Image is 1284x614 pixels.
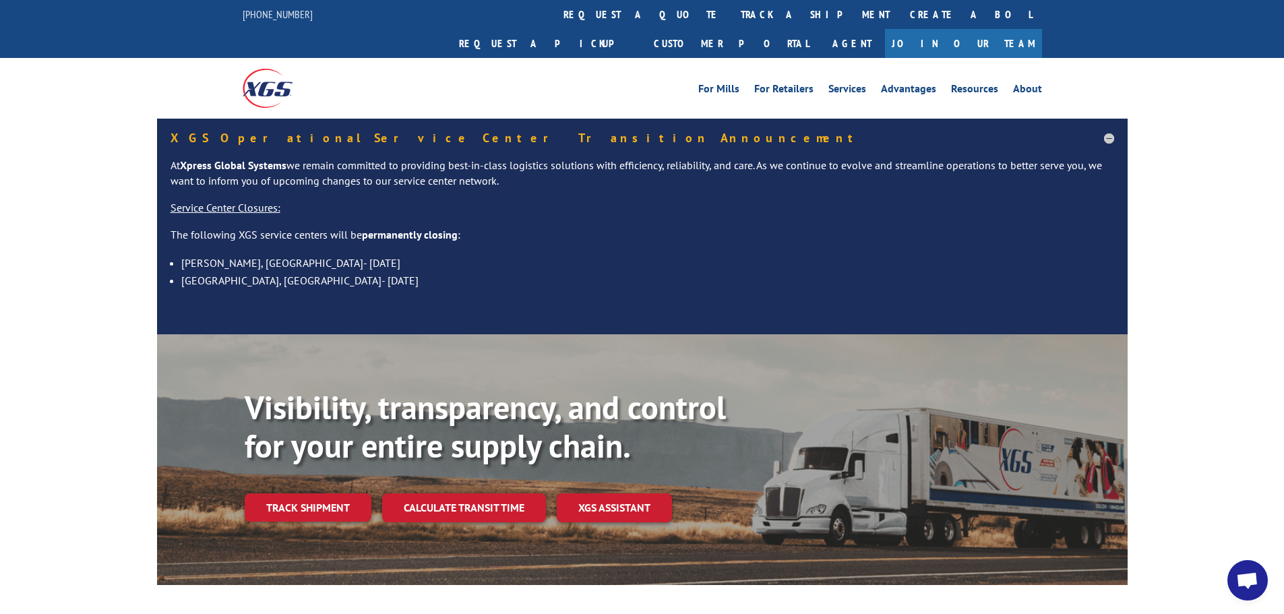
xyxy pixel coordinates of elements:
h5: XGS Operational Service Center Transition Announcement [171,132,1114,144]
a: XGS ASSISTANT [557,493,672,522]
a: Join Our Team [885,29,1042,58]
u: Service Center Closures: [171,201,280,214]
a: Services [828,84,866,98]
a: Request a pickup [449,29,644,58]
a: About [1013,84,1042,98]
a: Customer Portal [644,29,819,58]
a: Calculate transit time [382,493,546,522]
li: [PERSON_NAME], [GEOGRAPHIC_DATA]- [DATE] [181,254,1114,272]
a: Resources [951,84,998,98]
p: The following XGS service centers will be : [171,227,1114,254]
li: [GEOGRAPHIC_DATA], [GEOGRAPHIC_DATA]- [DATE] [181,272,1114,289]
strong: Xpress Global Systems [180,158,286,172]
a: For Mills [698,84,739,98]
a: Advantages [881,84,936,98]
a: For Retailers [754,84,814,98]
strong: permanently closing [362,228,458,241]
a: Track shipment [245,493,371,522]
p: At we remain committed to providing best-in-class logistics solutions with efficiency, reliabilit... [171,158,1114,201]
a: [PHONE_NUMBER] [243,7,313,21]
b: Visibility, transparency, and control for your entire supply chain. [245,386,726,467]
a: Open chat [1227,560,1268,601]
a: Agent [819,29,885,58]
